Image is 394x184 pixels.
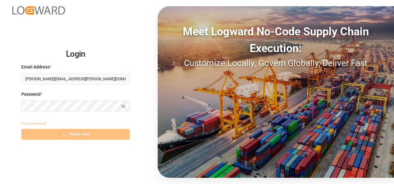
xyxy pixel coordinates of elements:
img: Logward_new_orange.png [12,6,65,15]
span: Password [21,91,41,98]
input: Enter your email [21,74,130,85]
span: Email Address [21,64,50,70]
h2: Login [21,44,130,64]
div: Customize Locally, Govern Globally, Deliver Fast [158,57,394,70]
div: Meet Logward No-Code Supply Chain Execution: [158,23,394,57]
